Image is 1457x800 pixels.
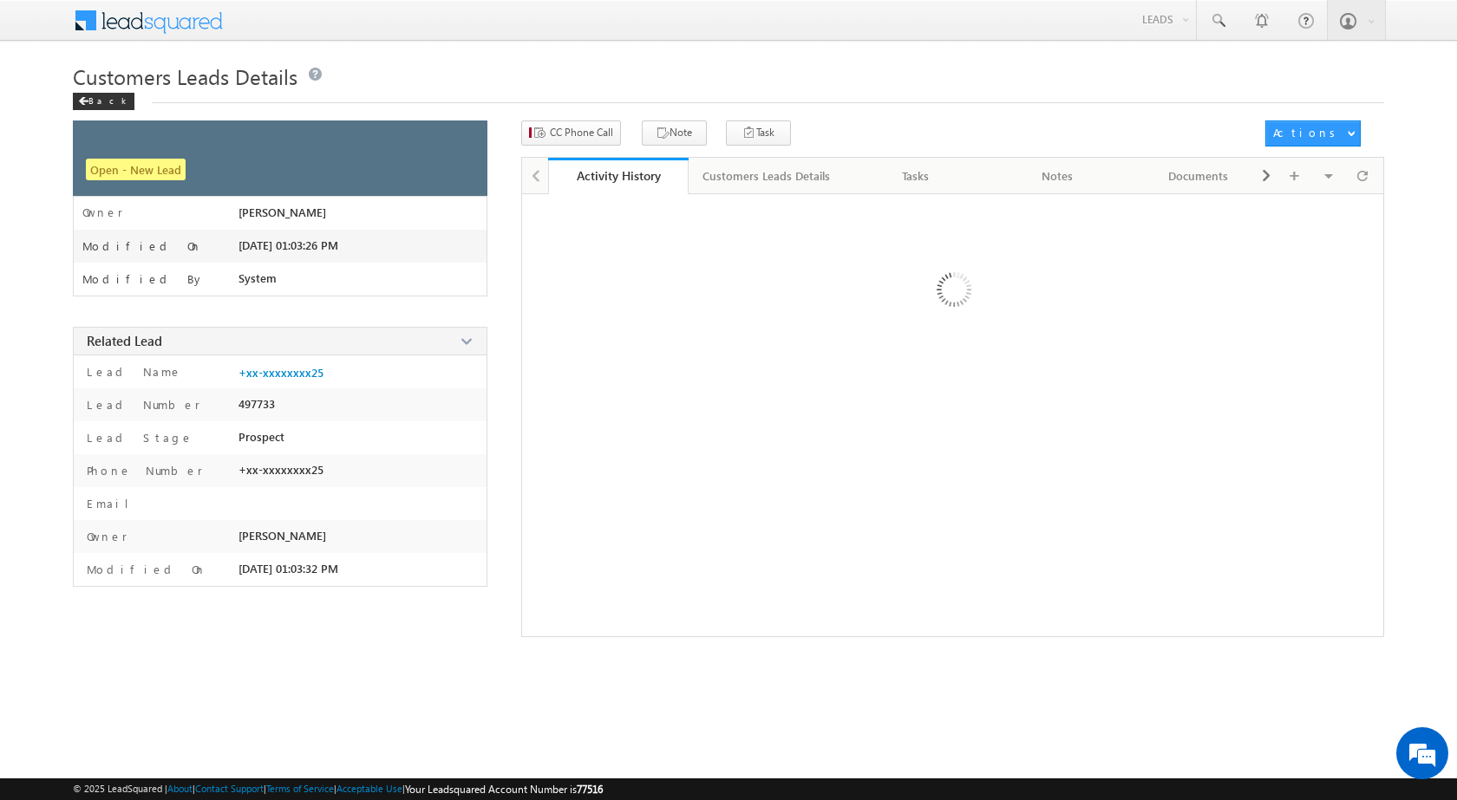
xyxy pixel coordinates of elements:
[73,93,134,110] div: Back
[1142,166,1254,186] div: Documents
[550,125,613,140] span: CC Phone Call
[73,62,297,90] span: Customers Leads Details
[82,364,182,380] label: Lead Name
[238,205,326,219] span: [PERSON_NAME]
[238,562,338,576] span: [DATE] 01:03:32 PM
[82,562,206,577] label: Modified On
[238,397,275,411] span: 497733
[82,205,123,219] label: Owner
[405,783,603,796] span: Your Leadsquared Account Number is
[238,463,323,477] span: +xx-xxxxxxxx25
[238,430,284,444] span: Prospect
[1001,166,1113,186] div: Notes
[73,781,603,797] span: © 2025 LeadSquared | | | | |
[238,529,326,543] span: [PERSON_NAME]
[1273,125,1342,140] div: Actions
[561,167,676,184] div: Activity History
[336,783,402,794] a: Acceptable Use
[642,120,707,146] button: Note
[1128,158,1270,194] a: Documents
[987,158,1128,194] a: Notes
[86,159,186,180] span: Open - New Lead
[726,120,791,146] button: Task
[195,783,264,794] a: Contact Support
[548,158,689,194] a: Activity History
[238,366,323,380] a: +xx-xxxxxxxx25
[846,158,987,194] a: Tasks
[1265,120,1361,146] button: Actions
[167,783,193,794] a: About
[82,430,193,446] label: Lead Stage
[82,397,200,413] label: Lead Number
[238,238,338,252] span: [DATE] 01:03:26 PM
[82,529,127,544] label: Owner
[87,332,162,349] span: Related Lead
[863,203,1042,382] img: Loading ...
[859,166,971,186] div: Tasks
[82,463,203,478] label: Phone Number
[82,272,205,286] label: Modified By
[82,496,142,511] label: Email
[577,783,603,796] span: 77516
[702,166,830,186] div: Customers Leads Details
[521,120,621,146] button: CC Phone Call
[238,271,277,285] span: System
[266,783,334,794] a: Terms of Service
[82,239,202,253] label: Modified On
[689,158,846,194] a: Customers Leads Details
